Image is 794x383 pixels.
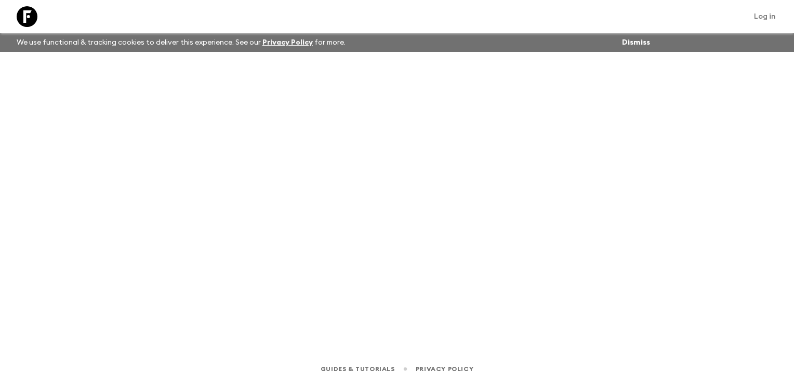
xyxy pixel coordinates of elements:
[262,39,313,46] a: Privacy Policy
[321,363,395,375] a: Guides & Tutorials
[416,363,473,375] a: Privacy Policy
[748,9,782,24] a: Log in
[619,35,653,50] button: Dismiss
[12,33,350,52] p: We use functional & tracking cookies to deliver this experience. See our for more.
